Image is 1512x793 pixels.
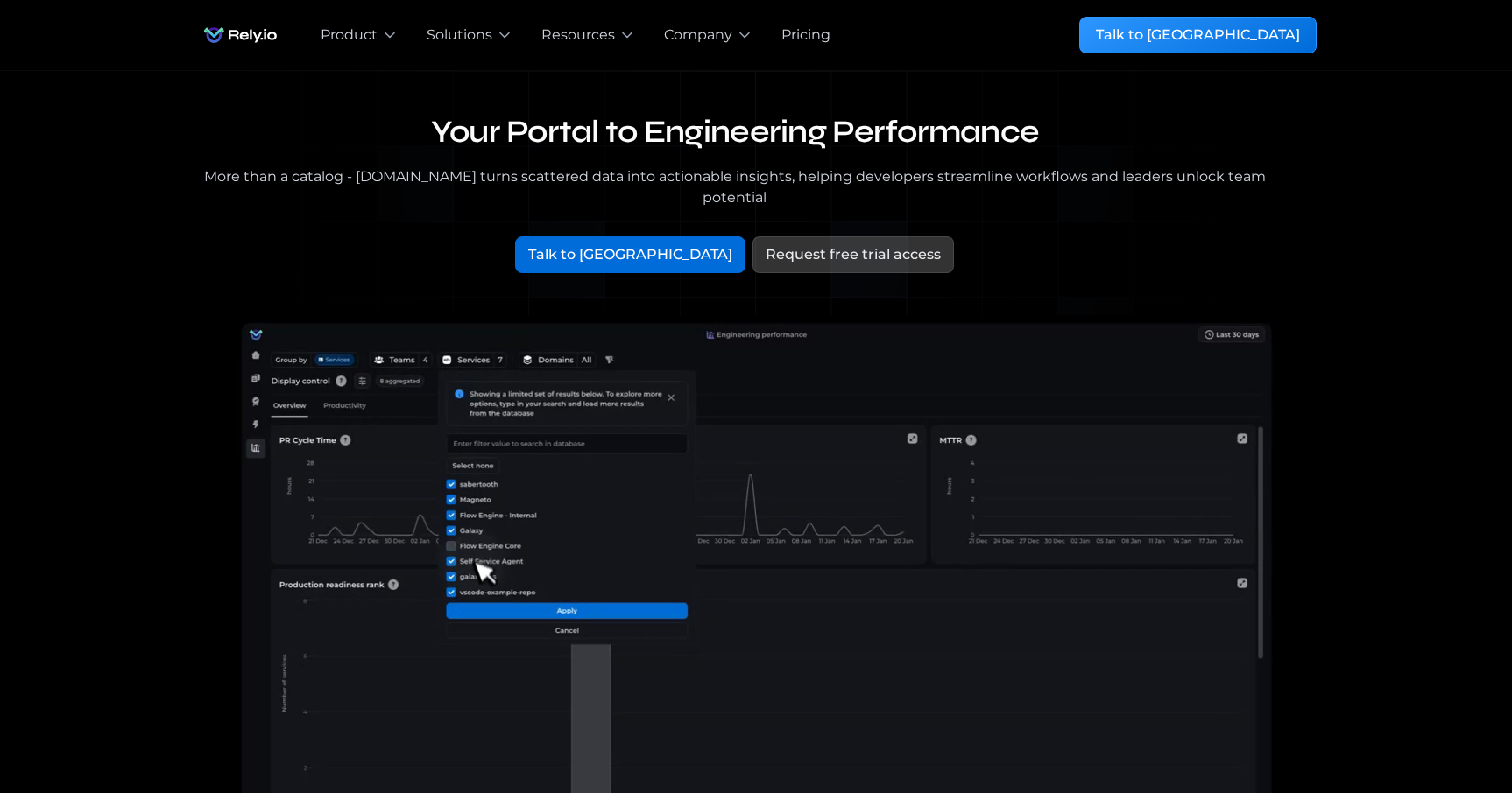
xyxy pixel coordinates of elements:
img: Rely.io logo [195,18,286,53]
h1: Your Portal to Engineering Performance [195,113,1275,152]
div: Talk to [GEOGRAPHIC_DATA] [528,244,732,265]
div: Product [321,25,378,46]
div: Request free trial access [766,244,941,265]
a: Talk to [GEOGRAPHIC_DATA] [515,236,745,273]
a: Talk to [GEOGRAPHIC_DATA] [1079,17,1317,53]
a: Pricing [781,25,830,46]
div: Solutions [427,25,492,46]
iframe: Chatbot [1396,677,1487,768]
div: Talk to [GEOGRAPHIC_DATA] [1096,25,1300,46]
a: home [195,18,286,53]
div: Company [664,25,732,46]
div: More than a catalog - [DOMAIN_NAME] turns scattered data into actionable insights, helping develo... [195,166,1275,208]
a: Request free trial access [752,236,954,273]
div: Resources [541,25,615,46]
